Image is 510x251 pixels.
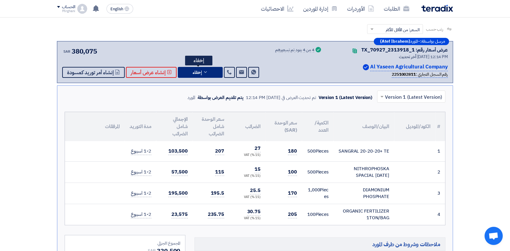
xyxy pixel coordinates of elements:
[63,49,70,54] span: SAR
[363,64,369,70] img: Verified Account
[168,190,188,197] span: 195,500
[246,94,316,101] div: تم تحديث العرض في [DATE] 12:14 PM
[308,187,320,193] span: 1,000
[302,204,333,225] td: Pieces
[302,183,333,204] td: Pieces
[110,7,123,11] span: English
[208,211,224,218] span: 235.75
[485,227,503,245] a: Open chat
[435,161,445,183] td: 2
[392,71,448,78] div: رقم السجل التجاري :
[106,4,133,14] button: English
[67,70,114,75] span: إنشاء أمر توريد كمسودة
[302,112,333,141] th: الكمية/العدد
[131,147,151,155] span: 1-2 اسبوع
[234,216,261,221] div: (15 %) VAT
[370,63,448,71] p: Al Yaseen Agricultural Company
[171,168,188,176] span: 57,500
[288,168,297,176] span: 100
[62,67,125,78] button: إنشاء أمر توريد كمسودة
[338,187,389,200] div: DIAMONIUM PHOSPHATE
[338,148,389,155] div: SANGRAL 20-20-20+ TE
[131,70,166,75] span: إنشاء عرض أسعار
[131,190,151,197] span: 1-2 اسبوع
[288,147,297,155] span: 180
[435,141,445,161] td: 1
[302,161,333,183] td: Pieces
[435,204,445,225] td: 4
[198,94,243,101] div: يتم تقديم العرض بواسطة
[215,168,224,176] span: 115
[70,240,180,246] div: المجموع الجزئي
[338,208,389,221] div: ORGANIC FERTILIZER 1TON/BAG
[194,237,445,251] h5: ملاحظات وشروط من طرف المورد
[410,39,418,44] span: المورد
[392,71,416,78] b: 2251002811
[156,112,193,141] th: الإجمالي شامل الضرائب
[57,9,75,13] div: Mirghani
[265,112,302,141] th: سعر الوحدة (SAR)
[421,5,453,12] img: Teradix logo
[386,27,420,33] span: السعر: من الأقل للأكثر
[234,173,261,179] div: (15 %) VAT
[77,4,87,14] img: profile_test.png
[394,112,435,141] th: الكود/الموديل
[302,141,333,161] td: Pieces
[126,67,177,78] button: إنشاء عرض أسعار
[215,147,224,155] span: 207
[187,94,195,101] div: المورد
[131,211,151,218] span: 1-2 اسبوع
[229,112,265,141] th: الضرائب
[247,208,261,216] span: 30.75
[288,211,297,218] span: 205
[62,5,75,10] div: الحساب
[131,168,151,176] span: 1-2 اسبوع
[298,2,342,16] a: إدارة الموردين
[307,211,316,218] span: 100
[399,54,416,60] span: أخر تحديث
[333,112,394,141] th: البيان/الوصف
[420,39,445,44] span: مرسل بواسطة:
[307,169,316,175] span: 500
[234,153,261,158] div: (15 %) VAT
[435,112,445,141] th: #
[193,70,202,75] span: إخفاء
[256,2,298,16] a: الاحصائيات
[125,112,156,141] th: مدة التوريد
[417,54,448,60] span: [DATE] 12:14 PM
[178,67,223,78] button: إخفاء
[211,190,224,197] span: 195.5
[193,112,229,141] th: سعر الوحدة شامل الضرائب
[65,112,125,141] th: المرفقات
[426,26,443,32] span: رتب حسب
[288,190,297,197] span: 170
[435,183,445,204] td: 3
[342,2,379,16] a: الأوردرات
[255,145,261,152] span: 27
[379,2,414,16] a: الطلبات
[319,94,372,101] div: Version 1 (Latest Version)
[171,211,188,218] span: 23,575
[72,46,97,56] span: 380,075
[380,39,410,44] b: (Atef Ibrahem)
[338,165,389,179] div: NITHROPHOSKA SPACIAL [DATE]
[374,38,449,45] div: –
[255,166,261,173] span: 15
[168,147,188,155] span: 103,500
[234,195,261,200] div: (15 %) VAT
[361,46,448,54] div: عرض أسعار رقم: TX_70927_2313918_1
[185,56,212,65] div: إخفاء
[250,187,261,194] span: 25.5
[307,148,316,154] span: 500
[275,48,314,53] div: 4 من 4 بنود تم تسعيرهم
